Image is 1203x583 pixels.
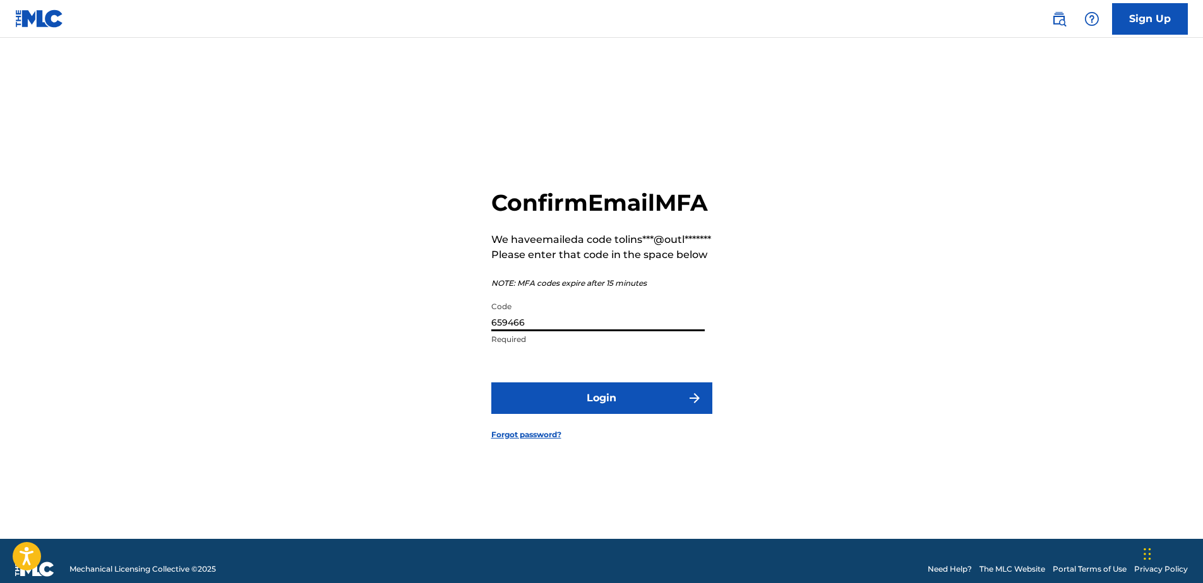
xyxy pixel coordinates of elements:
[69,563,216,575] span: Mechanical Licensing Collective © 2025
[1046,6,1072,32] a: Public Search
[928,563,972,575] a: Need Help?
[491,189,711,217] h2: Confirm Email MFA
[15,562,54,577] img: logo
[491,382,712,414] button: Login
[491,247,711,262] p: Please enter that code in the space below
[1053,563,1127,575] a: Portal Terms of Use
[979,563,1045,575] a: The MLC Website
[1140,522,1203,583] iframe: Chat Widget
[1144,535,1151,573] div: 拖动
[1140,522,1203,583] div: 聊天小组件
[1051,11,1067,26] img: search
[1112,3,1188,35] a: Sign Up
[1079,6,1104,32] div: Help
[1134,563,1188,575] a: Privacy Policy
[15,9,64,28] img: MLC Logo
[491,334,705,345] p: Required
[1084,11,1099,26] img: help
[687,391,702,406] img: f7272a7cc735f4ea7f67.svg
[491,278,711,289] p: NOTE: MFA codes expire after 15 minutes
[491,429,561,440] a: Forgot password?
